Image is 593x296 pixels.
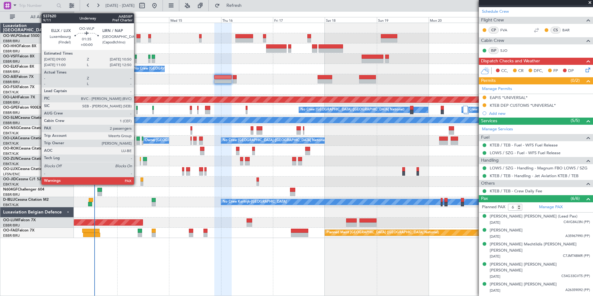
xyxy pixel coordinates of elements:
[490,234,500,239] span: [DATE]
[134,64,238,74] div: No Crew [GEOGRAPHIC_DATA] ([GEOGRAPHIC_DATA] National)
[571,117,580,124] span: (5/5)
[3,177,16,181] span: OO-JID
[3,126,19,130] span: OO-NSG
[3,198,49,202] a: D-IBLUCessna Citation M2
[212,1,249,11] button: Refresh
[3,70,20,74] a: EBBR/BRU
[551,27,561,34] div: CS
[3,34,18,38] span: OO-WLP
[482,204,505,210] label: Planned PAX
[3,126,53,130] a: OO-NSGCessna Citation CJ4
[3,131,19,136] a: EBKT/KJK
[3,188,18,191] span: N604GF
[3,172,20,177] a: LFSN/ENC
[3,75,33,79] a: OO-AIEFalcon 7X
[3,157,19,161] span: OO-ZUN
[105,3,135,8] span: [DATE] - [DATE]
[490,262,590,274] div: [PERSON_NAME] [PERSON_NAME] [PERSON_NAME]
[221,3,247,8] span: Refresh
[3,116,52,120] a: OO-SLMCessna Citation XLS
[481,118,497,125] span: Services
[3,137,52,140] a: OO-LXACessna Citation CJ4
[490,213,577,220] div: [PERSON_NAME] [PERSON_NAME] (Lead Pax)
[3,90,19,95] a: EBKT/KJK
[488,27,499,34] div: CP
[482,126,513,132] a: Manage Services
[518,68,524,74] span: CR
[3,203,19,207] a: EBKT/KJK
[488,47,499,54] div: ISP
[481,134,489,141] span: Fuel
[429,17,480,23] div: Mon 20
[490,150,560,155] a: LOWS / SZG - Fuel - WFS Fuel Release
[481,157,499,164] span: Handling
[3,151,19,156] a: EBKT/KJK
[3,44,19,48] span: OO-HHO
[3,137,18,140] span: OO-LXA
[562,27,576,33] a: BAR
[223,197,287,207] div: No Crew Kortrijk-[GEOGRAPHIC_DATA]
[481,17,504,24] span: Flight Crew
[490,142,558,148] a: KTEB / TEB - Fuel - WFS Fuel Release
[3,65,17,69] span: OO-ELK
[490,288,500,293] span: [DATE]
[490,95,528,100] div: EAPIS *UNIVERSAL*
[223,136,327,145] div: No Crew [GEOGRAPHIC_DATA] ([GEOGRAPHIC_DATA] National)
[3,162,19,166] a: EBKT/KJK
[490,274,500,279] span: [DATE]
[327,228,439,237] div: Planned Maint [GEOGRAPHIC_DATA] ([GEOGRAPHIC_DATA] National)
[501,68,508,74] span: CC,
[571,77,580,84] span: (0/2)
[534,68,543,74] span: DFC,
[3,55,34,58] a: OO-VSFFalcon 8X
[3,39,20,43] a: EBBR/BRU
[539,204,563,210] a: Manage PAX
[490,227,523,234] div: [PERSON_NAME]
[3,192,20,197] a: EBBR/BRU
[3,44,36,48] a: OO-HHOFalcon 8X
[3,116,18,120] span: OO-SLM
[117,17,169,23] div: Tue 14
[3,157,53,161] a: OO-ZUNCessna Citation CJ4
[490,220,500,225] span: [DATE]
[3,229,34,232] a: OO-FAEFalcon 7X
[490,188,542,194] a: KTEB / TEB - Crew Daily Fee
[490,241,590,253] div: [PERSON_NAME] Mechtildis [PERSON_NAME] [PERSON_NAME]
[482,86,512,92] a: Manage Permits
[16,15,65,19] span: All Aircraft
[3,167,18,171] span: OO-LUX
[3,55,17,58] span: OO-VSF
[3,198,15,202] span: D-IBLU
[571,195,580,202] span: (6/6)
[301,105,404,114] div: No Crew [GEOGRAPHIC_DATA] ([GEOGRAPHIC_DATA] National)
[145,136,229,145] div: Owner [GEOGRAPHIC_DATA]-[GEOGRAPHIC_DATA]
[3,59,20,64] a: EBBR/BRU
[3,96,35,99] a: OO-LAHFalcon 7X
[481,195,488,202] span: Pax
[563,253,590,259] span: C7JMT48MR (PP)
[481,58,540,65] span: Dispatch Checks and Weather
[3,229,17,232] span: OO-FAE
[221,17,273,23] div: Thu 16
[3,34,39,38] a: OO-WLPGlobal 5500
[3,100,20,105] a: EBBR/BRU
[3,167,52,171] a: OO-LUXCessna Citation CJ4
[481,37,504,44] span: Cabin Crew
[3,65,34,69] a: OO-ELKFalcon 8X
[561,274,590,279] span: C54G33GVT5 (PP)
[3,218,36,222] a: OO-LUMFalcon 7X
[564,220,590,225] span: C4VG84J3N (PP)
[565,234,590,239] span: A35967990 (PP)
[3,49,20,54] a: EBBR/BRU
[490,173,578,178] a: KTEB / TEB - Handling - Jet Aviation KTEB / TEB
[3,218,19,222] span: OO-LUM
[169,17,221,23] div: Wed 15
[3,188,44,191] a: N604GFChallenger 604
[3,80,20,84] a: EBBR/BRU
[3,121,20,125] a: EBBR/BRU
[3,106,18,110] span: OO-GPE
[500,48,514,53] a: SJO
[3,182,19,187] a: EBKT/KJK
[325,17,377,23] div: Sat 18
[3,85,34,89] a: OO-FSXFalcon 7X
